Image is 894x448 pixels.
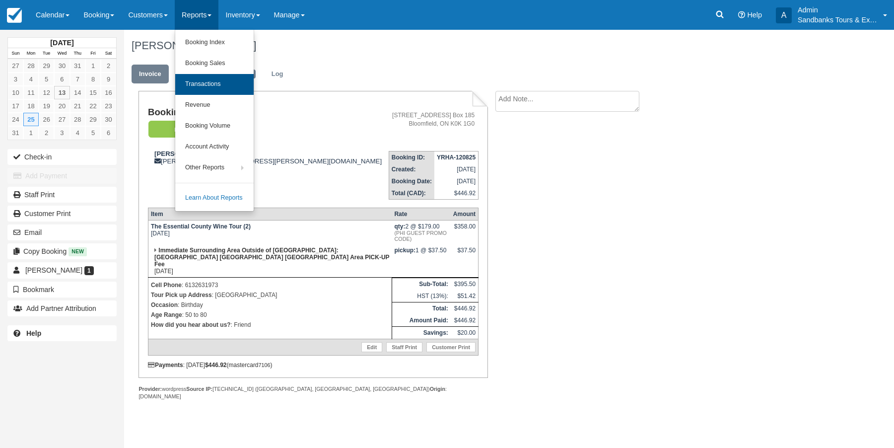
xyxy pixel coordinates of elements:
[23,48,39,59] th: Mon
[175,188,254,209] a: Learn About Reports
[7,206,117,222] a: Customer Print
[151,290,389,300] p: : [GEOGRAPHIC_DATA]
[205,362,226,369] strong: $446.92
[70,86,85,99] a: 14
[85,113,101,126] a: 29
[85,59,101,73] a: 1
[26,329,41,337] b: Help
[101,73,116,86] a: 9
[101,48,116,59] th: Sat
[151,321,231,328] strong: How did you hear about us?
[451,208,479,221] th: Amount
[389,175,434,187] th: Booking Date:
[392,290,450,302] td: HST (13%):
[451,302,479,315] td: $446.92
[148,150,386,165] div: [PERSON_NAME][EMAIL_ADDRESS][PERSON_NAME][DOMAIN_NAME]
[453,223,476,238] div: $358.00
[85,126,101,140] a: 5
[8,48,23,59] th: Sun
[451,314,479,327] td: $446.92
[138,385,487,400] div: wordpress [TECHNICAL_ID] ([GEOGRAPHIC_DATA], [GEOGRAPHIC_DATA], [GEOGRAPHIC_DATA]) : [DOMAIN_NAME]
[54,73,69,86] a: 6
[259,362,271,368] small: 7106
[54,113,69,126] a: 27
[25,266,82,274] span: [PERSON_NAME]
[451,290,479,302] td: $51.42
[389,187,434,200] th: Total (CAD):
[101,59,116,73] a: 2
[394,247,415,254] strong: pickup
[437,154,476,161] strong: YRHA-120825
[434,187,479,200] td: $446.92
[85,48,101,59] th: Fri
[23,99,39,113] a: 18
[70,99,85,113] a: 21
[392,302,450,315] th: Total:
[453,247,476,262] div: $37.50
[175,74,254,95] a: Transactions
[7,149,117,165] button: Check-in
[85,99,101,113] a: 22
[70,113,85,126] a: 28
[8,73,23,86] a: 3
[85,86,101,99] a: 15
[148,107,386,118] h1: Booking Invoice
[430,386,445,392] strong: Origin
[451,327,479,339] td: $20.00
[7,262,117,278] a: [PERSON_NAME] 1
[170,65,197,84] a: Edit
[148,362,479,369] div: : [DATE] (mastercard )
[175,95,254,116] a: Revenue
[392,278,450,291] th: Sub-Total:
[361,342,382,352] a: Edit
[84,266,94,275] span: 1
[798,15,877,25] p: Sandbanks Tours & Experiences
[151,310,389,320] p: : 50 to 80
[148,121,223,138] em: Paid
[70,48,85,59] th: Thu
[101,86,116,99] a: 16
[101,99,116,113] a: 23
[138,386,162,392] strong: Provider:
[7,282,117,298] button: Bookmark
[392,244,450,278] td: 1 @ $37.50
[148,208,392,221] th: Item
[70,126,85,140] a: 4
[69,247,87,256] span: New
[132,40,787,52] h1: [PERSON_NAME],
[7,325,117,341] a: Help
[175,137,254,157] a: Account Activity
[23,59,39,73] a: 28
[54,86,69,99] a: 13
[175,30,254,212] ul: Reports
[148,221,392,245] td: [DATE]
[151,300,389,310] p: : Birthday
[8,59,23,73] a: 27
[392,208,450,221] th: Rate
[175,32,254,53] a: Booking Index
[394,230,448,242] em: (PHI GUEST PROMO CODE)
[39,48,54,59] th: Tue
[151,223,251,230] strong: The Essential County Wine Tour (2)
[8,86,23,99] a: 10
[7,8,22,23] img: checkfront-main-nav-mini-logo.png
[175,53,254,74] a: Booking Sales
[392,221,450,245] td: 2 @ $179.00
[39,59,54,73] a: 29
[151,292,212,299] strong: Tour Pick up Address
[7,224,117,240] button: Email
[70,73,85,86] a: 7
[85,73,101,86] a: 8
[23,86,39,99] a: 11
[148,362,183,369] strong: Payments
[186,386,212,392] strong: Source IP:
[434,163,479,175] td: [DATE]
[39,99,54,113] a: 19
[389,151,434,164] th: Booking ID:
[54,59,69,73] a: 30
[394,223,405,230] strong: qty
[148,120,219,139] a: Paid
[434,175,479,187] td: [DATE]
[54,126,69,140] a: 3
[7,187,117,203] a: Staff Print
